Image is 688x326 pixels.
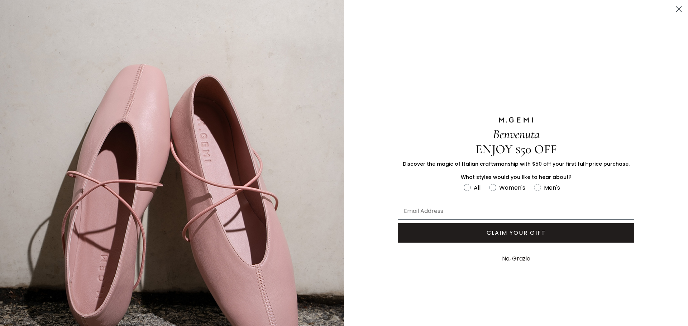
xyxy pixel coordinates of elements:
input: Email Address [398,202,634,220]
button: Close dialog [673,3,685,15]
span: What styles would you like to hear about? [461,174,572,181]
span: ENJOY $50 OFF [476,142,557,157]
span: Benvenuta [493,127,540,142]
div: All [474,183,481,192]
div: Men's [544,183,560,192]
div: Women's [499,183,525,192]
span: Discover the magic of Italian craftsmanship with $50 off your first full-price purchase. [403,160,630,167]
button: No, Grazie [498,250,534,268]
button: CLAIM YOUR GIFT [398,223,634,243]
img: M.GEMI [498,117,534,123]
